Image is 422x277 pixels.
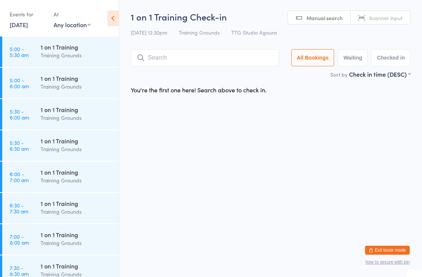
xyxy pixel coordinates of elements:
time: 7:30 - 8:30 am [10,265,29,277]
button: All Bookings [291,49,334,66]
div: Check in time (DESC) [349,70,410,78]
button: Waiting [338,49,368,66]
div: At [54,8,91,20]
a: 5:00 -5:30 am1 on 1 TrainingTraining Grounds [2,36,119,67]
time: 7:00 - 8:00 am [10,233,29,245]
input: Search [131,49,279,66]
div: Training Grounds [41,51,112,60]
div: 1 on 1 Training [41,262,112,270]
a: 7:00 -8:00 am1 on 1 TrainingTraining Grounds [2,224,119,255]
div: 1 on 1 Training [41,43,112,51]
time: 5:30 - 6:00 am [10,108,29,120]
time: 5:00 - 5:30 am [10,46,29,58]
div: You're the first one here! Search above to check in. [131,86,267,94]
a: 5:00 -6:00 am1 on 1 TrainingTraining Grounds [2,68,119,98]
div: Events for [10,8,46,20]
div: Any location [54,20,91,29]
a: 5:30 -6:00 am1 on 1 TrainingTraining Grounds [2,99,119,130]
time: 5:00 - 6:00 am [10,77,29,89]
h2: 1 on 1 Training Check-in [131,10,410,23]
time: 6:30 - 7:30 am [10,202,28,214]
div: 1 on 1 Training [41,199,112,207]
a: 6:00 -7:00 am1 on 1 TrainingTraining Grounds [2,162,119,192]
div: 1 on 1 Training [41,137,112,145]
span: TTG Studio Agoura [231,29,277,36]
div: Training Grounds [41,145,112,153]
time: 5:30 - 6:30 am [10,140,29,152]
div: 1 on 1 Training [41,105,112,114]
div: Training Grounds [41,176,112,185]
a: 5:30 -6:30 am1 on 1 TrainingTraining Grounds [2,130,119,161]
div: Training Grounds [41,239,112,247]
div: Training Grounds [41,114,112,122]
button: how to secure with pin [365,260,410,265]
label: Sort by [330,71,348,78]
div: 1 on 1 Training [41,168,112,176]
time: 6:00 - 7:00 am [10,171,29,183]
a: [DATE] [10,20,28,29]
span: Scanner input [369,14,403,22]
div: 1 on 1 Training [41,74,112,82]
span: Manual search [307,14,343,22]
div: 1 on 1 Training [41,230,112,239]
span: [DATE] 12:30pm [131,29,167,36]
button: Checked in [371,49,410,66]
a: 6:30 -7:30 am1 on 1 TrainingTraining Grounds [2,193,119,223]
button: Exit kiosk mode [365,246,410,255]
span: Training Grounds [179,29,220,36]
div: Training Grounds [41,207,112,216]
div: Training Grounds [41,82,112,91]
